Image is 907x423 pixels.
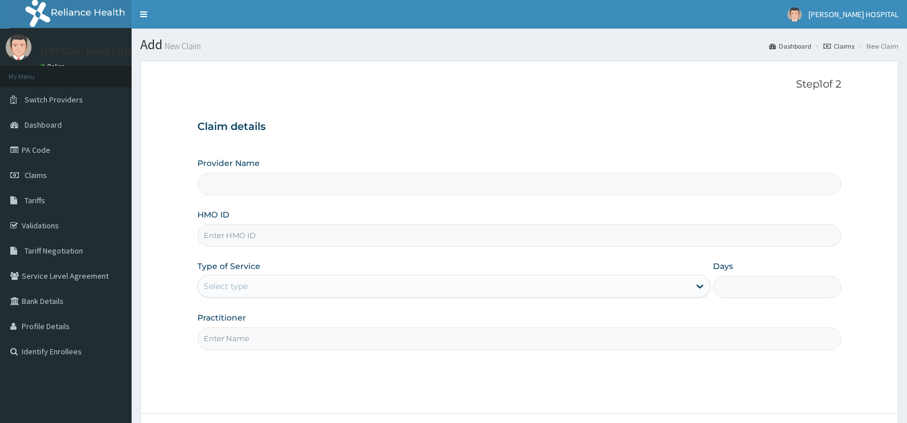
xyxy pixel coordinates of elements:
[855,41,898,51] li: New Claim
[25,170,47,180] span: Claims
[140,37,898,52] h1: Add
[197,327,841,350] input: Enter Name
[204,280,248,292] div: Select type
[197,209,229,220] label: HMO ID
[40,46,162,57] p: [PERSON_NAME] HOSPITAL
[809,9,898,19] span: [PERSON_NAME] HOSPITAL
[25,120,62,130] span: Dashboard
[25,246,83,256] span: Tariff Negotiation
[25,94,83,105] span: Switch Providers
[6,34,31,60] img: User Image
[197,121,841,133] h3: Claim details
[25,195,45,205] span: Tariffs
[713,260,733,272] label: Days
[769,41,811,51] a: Dashboard
[197,260,260,272] label: Type of Service
[197,78,841,91] p: Step 1 of 2
[197,157,260,169] label: Provider Name
[197,312,246,323] label: Practitioner
[823,41,854,51] a: Claims
[40,62,68,70] a: Online
[163,42,201,50] small: New Claim
[787,7,802,22] img: User Image
[197,224,841,247] input: Enter HMO ID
